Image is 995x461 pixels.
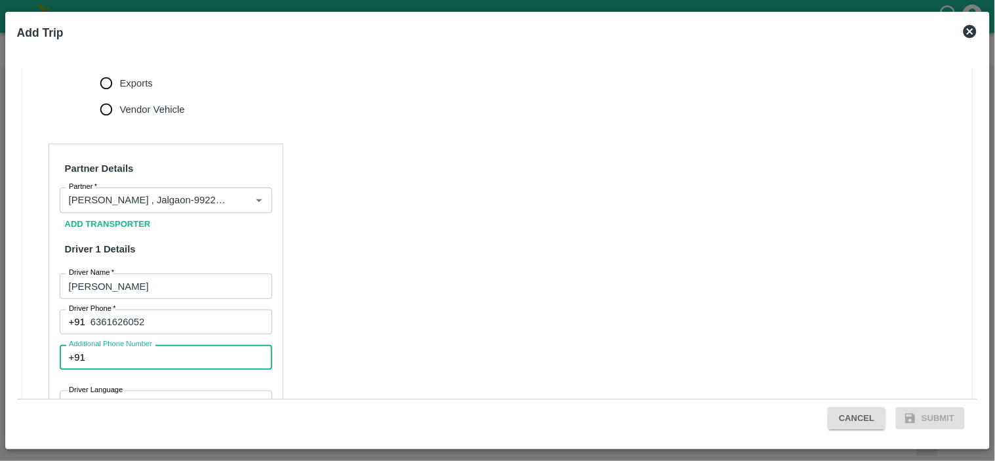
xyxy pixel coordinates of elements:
p: +91 [69,315,85,329]
label: Partner [69,182,97,192]
span: Vendor Vehicle [120,102,185,117]
label: Driver Language [69,385,123,395]
input: Select Partner [64,191,230,209]
button: Add Transporter [60,213,156,236]
p: +91 [69,350,85,365]
button: Open [251,191,268,209]
label: Additional Phone Number [69,339,152,350]
b: Add Trip [17,26,64,39]
strong: Driver 1 Details [65,244,136,254]
label: Driver Phone [69,304,116,314]
label: Driver Name [69,268,114,278]
strong: Partner Details [65,163,134,174]
span: Exports [120,76,153,90]
button: Cancel [828,407,885,430]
